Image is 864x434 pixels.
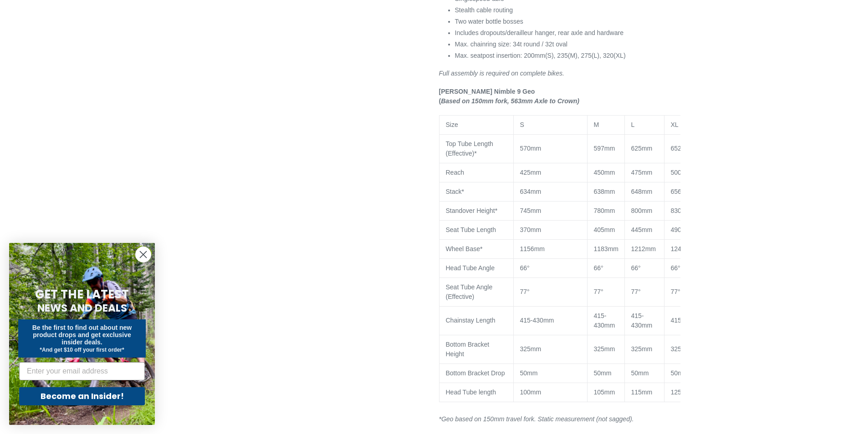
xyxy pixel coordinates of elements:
span: Be the first to find out about new product drops and get exclusive insider deals. [32,324,132,346]
span: Wheel Base* [446,245,483,252]
span: 780mm [594,207,615,214]
span: Reach [446,169,464,176]
span: 490mm [671,226,692,233]
span: 475mm [631,169,653,176]
span: 656mm [671,188,692,195]
span: 500mm [671,169,692,176]
td: S [513,115,587,134]
span: 325mm [520,345,542,353]
input: Enter your email address [19,362,145,380]
span: 50mm [631,369,649,377]
span: Includes dropouts/derailleur hanger, rear axle and hardware [455,29,624,36]
span: Seat Tube Angle (Effective) [446,283,493,300]
i: *Geo based on 150mm travel fork. Static measurement (not sagged). [439,415,634,423]
span: 415-430mm [520,317,554,324]
span: 415-430mm [671,317,705,324]
span: Top Tube Length (Effective)* [446,140,493,157]
span: Seat Tube Length [446,226,496,233]
span: Standover Height* [446,207,498,214]
span: 105mm [594,389,615,396]
span: Stealth cable routing [455,6,513,14]
span: 1212mm [631,245,656,252]
span: 648mm [631,188,653,195]
td: XL [664,115,723,134]
span: 415-430mm [631,312,653,329]
span: *And get $10 off your first order* [40,347,124,353]
span: 405mm [594,226,615,233]
span: 100mm [520,389,542,396]
span: 77° [520,288,530,295]
span: 1241mm [671,245,695,252]
span: 125mm [671,389,692,396]
span: 325mm [631,345,653,353]
span: 325mm [594,345,615,353]
span: 830mm [671,207,692,214]
span: Chainstay Length [446,317,496,324]
button: Close dialog [135,247,151,262]
span: Head Tube length [446,389,496,396]
span: 66° [671,264,680,272]
em: Full assembly is required on complete bikes. [439,70,564,77]
span: 570mm [520,145,542,152]
span: 745mm [520,207,542,214]
span: Max. chainring size: 34t round / 32t oval [455,40,567,48]
button: Become an Insider! [19,387,145,405]
span: 66° [520,264,530,272]
span: 370mm [520,226,542,233]
i: Based on 150mm fork, 563mm Axle to Crown) [441,97,579,105]
span: GET THE LATEST [35,286,129,303]
span: 415-430mm [594,312,615,329]
td: Size [439,115,513,134]
span: Max. seatpost insertion: 200mm(S), 235(M), 275(L), 320(XL) [455,52,626,59]
span: 115mm [631,389,653,396]
span: 1183mm [594,245,619,252]
span: 77° [631,288,641,295]
span: 450mm [594,169,615,176]
span: Stack* [446,188,464,195]
td: Bottom Bracket Height [439,335,513,363]
span: 77° [671,288,680,295]
span: 597mm [594,145,615,152]
span: 50mm [671,369,689,377]
span: 50mm [594,369,612,377]
span: 638mm [594,188,615,195]
span: 625mm [631,145,653,152]
span: 66° [594,264,603,272]
td: L [624,115,664,134]
td: M [587,115,624,134]
b: [PERSON_NAME] Nimble 9 Geo ( [439,88,535,105]
span: 445mm [631,226,653,233]
span: 77° [594,288,603,295]
span: 634mm [520,188,542,195]
span: 652mm [671,145,692,152]
span: 325mm [671,345,692,353]
span: Head Tube Angle [446,264,495,272]
span: Bottom Bracket Drop [446,369,505,377]
span: 50mm [520,369,538,377]
li: Two water bottle bosses [455,17,680,26]
span: 425mm [520,169,542,176]
span: 66° [631,264,641,272]
span: 1156mm [520,245,545,252]
span: 800mm [631,207,653,214]
span: NEWS AND DEALS [37,301,127,315]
